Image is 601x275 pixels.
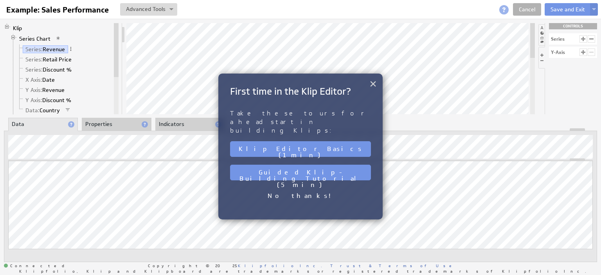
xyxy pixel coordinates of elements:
button: Guided Klip-Building Tutorial (5 min) [230,165,371,180]
a: Data: Country [23,106,63,114]
img: button-savedrop.png [169,8,173,11]
img: button-savedrop.png [592,8,596,11]
p: Take these tours for a head start in building Klips: [230,109,371,135]
a: Series: Retail Price [23,56,75,63]
a: Cancel [513,3,541,16]
a: Trust & Terms of Use [330,263,457,268]
div: Series [551,37,565,41]
a: Series Chart [16,35,54,43]
span: Series: [25,46,43,53]
a: Y Axis: Revenue [23,86,68,94]
button: Save and Exit [545,3,591,16]
a: X Axis: Date [23,76,58,84]
span: Y Axis: [25,97,42,104]
span: Copyright © 2025 [148,264,322,268]
button: Close [369,76,377,92]
button: No thanks! [230,188,371,204]
a: Y Axis: Discount % [23,96,74,104]
span: View applied actions [56,36,61,41]
span: Y Axis: [25,86,42,93]
span: X Axis: [25,76,42,83]
div: CONTROLS [549,23,597,29]
span: Klipfolio, Klip and Klipboard are trademarks or registered trademarks of Klipfolio Inc. [19,269,586,273]
span: Filter is applied [65,107,70,113]
a: Series: Revenue [23,45,68,53]
span: Data: [25,107,40,114]
li: Hide or show the component controls palette [538,47,545,68]
div: Y-Axis [551,50,565,55]
input: Example: Sales Performance [3,3,115,16]
li: Indicators [155,118,225,131]
li: Data [8,118,78,131]
span: Series: [25,66,43,73]
a: Klipfolio Inc. [238,263,322,268]
span: Series: [25,56,43,63]
span: More actions [68,46,74,52]
span: Connected: ID: dpnc-22 Online: true [4,264,69,268]
a: Klip [10,24,25,32]
li: Hide or show the component palette [538,24,545,46]
a: Series: Discount % [23,66,75,74]
button: Klip Editor Basics (1 min) [230,141,371,157]
h2: First time in the Klip Editor? [230,85,371,97]
li: Properties [82,118,151,131]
